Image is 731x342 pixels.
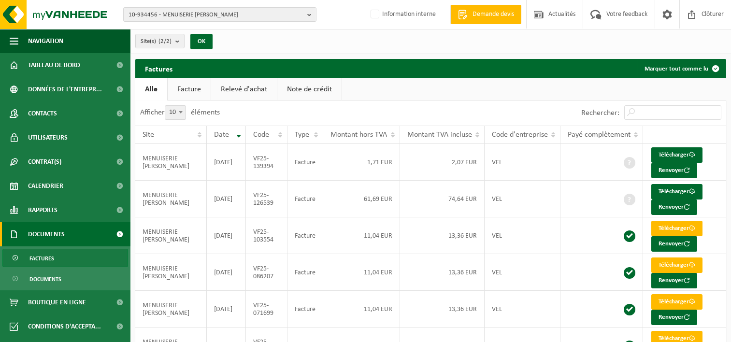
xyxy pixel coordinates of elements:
[28,126,68,150] span: Utilisateurs
[400,181,485,217] td: 74,64 EUR
[28,174,63,198] span: Calendrier
[28,101,57,126] span: Contacts
[651,273,697,288] button: Renvoyer
[207,217,246,254] td: [DATE]
[28,314,101,339] span: Conditions d'accepta...
[141,34,172,49] span: Site(s)
[140,109,220,116] label: Afficher éléments
[568,131,631,139] span: Payé complètement
[287,291,323,328] td: Facture
[135,291,207,328] td: MENUISERIE [PERSON_NAME]
[323,144,400,181] td: 1,71 EUR
[400,217,485,254] td: 13,36 EUR
[651,257,702,273] a: Télécharger
[287,217,323,254] td: Facture
[287,254,323,291] td: Facture
[207,291,246,328] td: [DATE]
[485,217,560,254] td: VEL
[207,254,246,291] td: [DATE]
[330,131,387,139] span: Montant hors TVA
[158,38,172,44] count: (2/2)
[2,249,128,267] a: Factures
[135,59,182,78] h2: Factures
[277,78,342,100] a: Note de crédit
[287,181,323,217] td: Facture
[323,181,400,217] td: 61,69 EUR
[651,163,697,178] button: Renvoyer
[28,198,57,222] span: Rapports
[407,131,472,139] span: Montant TVA incluse
[485,181,560,217] td: VEL
[207,144,246,181] td: [DATE]
[135,181,207,217] td: MENUISERIE [PERSON_NAME]
[492,131,548,139] span: Code d'entreprise
[485,291,560,328] td: VEL
[400,254,485,291] td: 13,36 EUR
[29,270,61,288] span: Documents
[143,131,154,139] span: Site
[165,105,186,120] span: 10
[135,78,167,100] a: Alle
[323,291,400,328] td: 11,04 EUR
[295,131,309,139] span: Type
[207,181,246,217] td: [DATE]
[246,181,287,217] td: VF25-126539
[29,249,54,268] span: Factures
[485,144,560,181] td: VEL
[28,290,86,314] span: Boutique en ligne
[28,150,61,174] span: Contrat(s)
[123,7,316,22] button: 10-934456 - MENUISERIE [PERSON_NAME]
[28,29,63,53] span: Navigation
[168,78,211,100] a: Facture
[651,184,702,199] a: Télécharger
[28,222,65,246] span: Documents
[246,291,287,328] td: VF25-071699
[450,5,521,24] a: Demande devis
[135,217,207,254] td: MENUISERIE [PERSON_NAME]
[165,106,186,119] span: 10
[214,131,229,139] span: Date
[211,78,277,100] a: Relevé d'achat
[246,254,287,291] td: VF25-086207
[400,144,485,181] td: 2,07 EUR
[135,144,207,181] td: MENUISERIE [PERSON_NAME]
[135,34,185,48] button: Site(s)(2/2)
[253,131,269,139] span: Code
[651,221,702,236] a: Télécharger
[28,77,102,101] span: Données de l'entrepr...
[190,34,213,49] button: OK
[2,270,128,288] a: Documents
[400,291,485,328] td: 13,36 EUR
[470,10,516,19] span: Demande devis
[651,199,697,215] button: Renvoyer
[651,294,702,310] a: Télécharger
[135,254,207,291] td: MENUISERIE [PERSON_NAME]
[485,254,560,291] td: VEL
[369,7,436,22] label: Information interne
[581,109,619,117] label: Rechercher:
[651,310,697,325] button: Renvoyer
[129,8,303,22] span: 10-934456 - MENUISERIE [PERSON_NAME]
[651,147,702,163] a: Télécharger
[637,59,725,78] button: Marquer tout comme lu
[28,53,80,77] span: Tableau de bord
[246,144,287,181] td: VF25-139394
[323,217,400,254] td: 11,04 EUR
[323,254,400,291] td: 11,04 EUR
[651,236,697,252] button: Renvoyer
[287,144,323,181] td: Facture
[246,217,287,254] td: VF25-103554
